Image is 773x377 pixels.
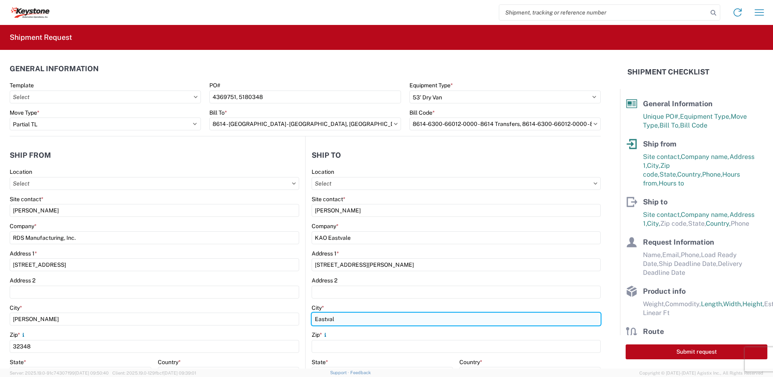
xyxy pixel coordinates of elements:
label: City [10,304,22,311]
label: Zip [10,331,27,338]
input: Select [409,117,601,130]
h2: General Information [10,65,99,73]
button: Submit request [626,344,767,359]
span: [DATE] 09:50:40 [75,371,109,375]
label: Company [312,222,339,230]
label: Site contact [312,196,345,203]
span: City, [647,220,660,227]
span: Unique PO#, [643,113,680,120]
span: Site contact, [643,153,681,161]
label: Country [158,358,181,366]
span: General Information [643,99,713,108]
span: Length, [701,300,723,308]
label: Move Type [10,109,39,116]
span: Phone [731,220,749,227]
label: Site contact [10,196,43,203]
label: City [312,304,324,311]
label: State [10,358,26,366]
label: PO# [209,82,220,89]
span: Width, [723,300,742,308]
span: State, [688,220,706,227]
h2: Ship to [312,151,341,159]
span: Bill To, [659,122,680,129]
label: Company [10,222,37,230]
label: Location [10,168,32,175]
label: Location [312,168,334,175]
span: Country, [677,171,702,178]
span: Copyright © [DATE]-[DATE] Agistix Inc., All Rights Reserved [639,369,763,377]
label: Address 2 [312,277,337,284]
span: Product info [643,287,686,295]
span: Name, [643,251,662,259]
span: City, [647,162,660,169]
span: Client: 2025.19.0-129fbcf [112,371,196,375]
label: Country [459,358,482,366]
label: Address 1 [312,250,339,257]
a: Support [330,370,350,375]
label: State [312,358,328,366]
span: Hours to [659,179,684,187]
span: Ship Deadline Date, [659,260,718,268]
label: Address 1 [10,250,37,257]
span: Zip code, [660,220,688,227]
input: Select [10,177,299,190]
h2: Shipment Checklist [627,67,709,77]
span: Server: 2025.19.0-91c74307f99 [10,371,109,375]
label: Zip [312,331,329,338]
label: Bill Code [409,109,435,116]
span: Company name, [681,211,730,218]
label: Equipment Type [409,82,453,89]
span: Site contact, [643,211,681,218]
span: Email, [662,251,681,259]
span: Ship from [643,140,676,148]
span: Ship to [643,198,668,206]
span: Height, [742,300,764,308]
span: Route [643,327,664,336]
span: Equipment Type, [680,113,731,120]
span: State, [659,171,677,178]
input: Shipment, tracking or reference number [499,5,708,20]
label: Template [10,82,34,89]
span: Bill Code [680,122,707,129]
h2: Shipment Request [10,33,72,42]
h2: Ship from [10,151,51,159]
span: Country, [706,220,731,227]
label: Bill To [209,109,227,116]
span: Request Information [643,238,714,246]
input: Select [312,177,601,190]
span: [DATE] 09:39:01 [163,371,196,375]
span: Commodity, [665,300,701,308]
label: Address 2 [10,277,35,284]
span: Phone, [702,171,722,178]
span: Phone, [681,251,701,259]
span: Weight, [643,300,665,308]
input: Select [10,91,201,103]
span: Company name, [681,153,730,161]
a: Feedback [350,370,371,375]
input: Select [209,117,401,130]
